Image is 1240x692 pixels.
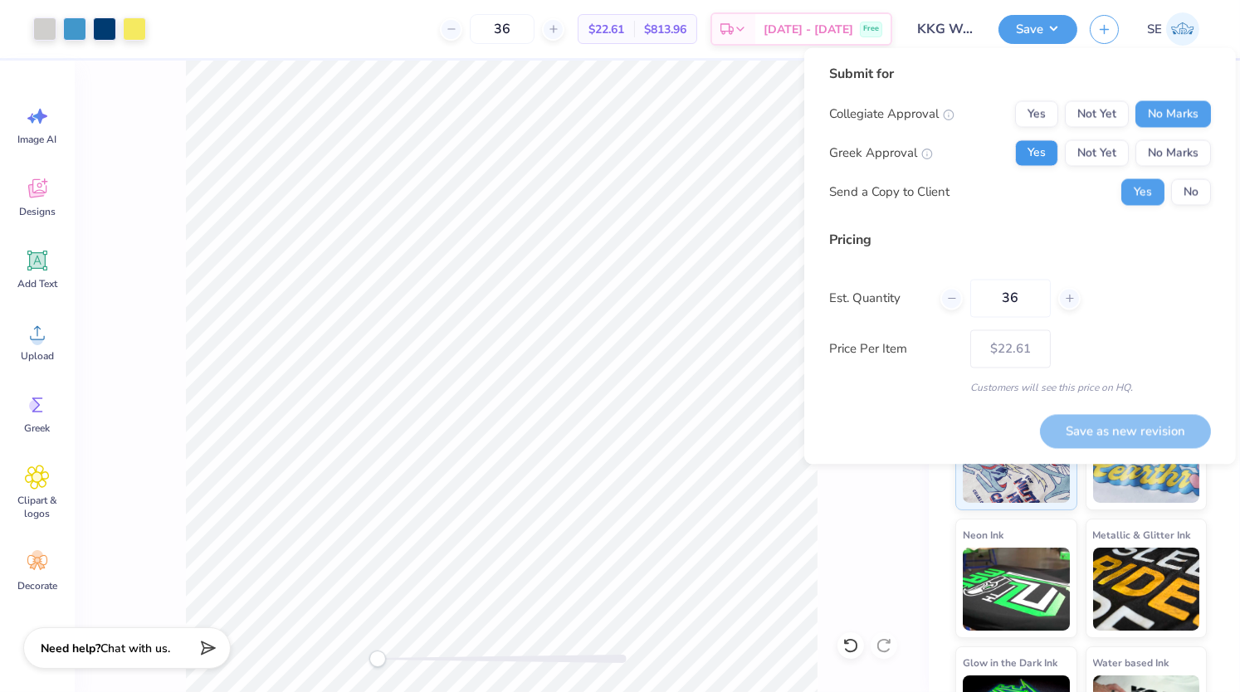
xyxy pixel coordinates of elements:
span: [DATE] - [DATE] [764,21,853,38]
span: SE [1147,20,1162,39]
span: Free [863,23,879,35]
button: No [1171,179,1211,206]
span: Clipart & logos [10,494,65,520]
button: Yes [1121,179,1164,206]
span: Image AI [18,133,57,146]
div: Customers will see this price on HQ. [829,381,1211,396]
span: Metallic & Glitter Ink [1093,526,1191,543]
div: Submit for [829,65,1211,85]
span: Upload [21,349,54,363]
button: No Marks [1135,140,1211,167]
input: Untitled Design [905,12,986,46]
button: Save [998,15,1077,44]
label: Est. Quantity [829,289,928,308]
span: $22.61 [588,21,624,38]
span: Neon Ink [963,526,1003,543]
span: Decorate [17,579,57,592]
span: Add Text [17,277,57,290]
div: Pricing [829,231,1211,251]
img: Metallic & Glitter Ink [1093,548,1200,631]
span: $813.96 [644,21,686,38]
a: SE [1140,12,1207,46]
div: Collegiate Approval [829,105,954,124]
img: Sadie Eilberg [1166,12,1199,46]
span: Greek [25,422,51,435]
label: Price Per Item [829,339,958,358]
div: Accessibility label [369,651,386,667]
img: Neon Ink [963,548,1070,631]
button: Yes [1015,140,1058,167]
span: Water based Ink [1093,654,1169,671]
strong: Need help? [41,641,100,656]
div: Greek Approval [829,144,933,163]
button: No Marks [1135,101,1211,128]
span: Designs [19,205,56,218]
button: Not Yet [1065,101,1129,128]
span: Chat with us. [100,641,170,656]
input: – – [970,280,1051,318]
div: Send a Copy to Client [829,183,950,202]
button: Not Yet [1065,140,1129,167]
span: Glow in the Dark Ink [963,654,1057,671]
button: Yes [1015,101,1058,128]
input: – – [470,14,535,44]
